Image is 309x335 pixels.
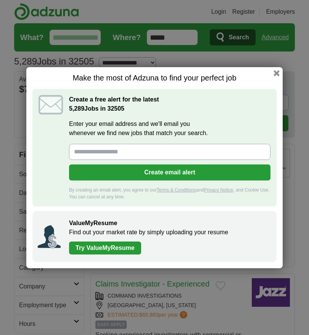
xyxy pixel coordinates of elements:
a: Privacy Notice [204,187,233,193]
img: icon_email.svg [39,95,63,114]
h1: Make the most of Adzuna to find your perfect job [32,73,277,83]
h2: Create a free alert for the latest [69,95,270,113]
h2: ValueMyResume [69,219,269,228]
button: Create email alert [69,164,270,180]
label: Enter your email address and we'll email you whenever we find new jobs that match your search. [69,119,270,138]
div: By creating an email alert, you agree to our and , and Cookie Use. You can cancel at any time. [69,187,270,200]
a: Try ValueMyResume [69,242,141,254]
span: 5,289 [69,104,84,113]
strong: Jobs in 32505 [69,105,124,112]
p: Find out your market rate by simply uploading your resume [69,228,269,237]
a: Terms & Conditions [156,187,196,193]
